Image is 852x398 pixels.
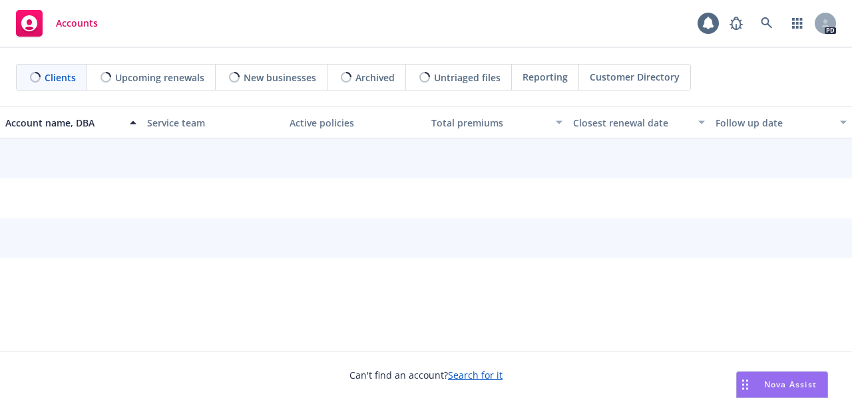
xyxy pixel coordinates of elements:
a: Search for it [448,369,503,381]
div: Account name, DBA [5,116,122,130]
span: New businesses [244,71,316,85]
span: Clients [45,71,76,85]
div: Service team [147,116,278,130]
span: Customer Directory [590,70,680,84]
div: Total premiums [431,116,548,130]
a: Switch app [784,10,811,37]
span: Can't find an account? [349,368,503,382]
button: Follow up date [710,106,852,138]
span: Accounts [56,18,98,29]
div: Drag to move [737,372,753,397]
span: Upcoming renewals [115,71,204,85]
span: Nova Assist [764,379,817,390]
a: Accounts [11,5,103,42]
button: Service team [142,106,284,138]
button: Active policies [284,106,426,138]
div: Active policies [290,116,421,130]
span: Archived [355,71,395,85]
button: Closest renewal date [568,106,710,138]
button: Nova Assist [736,371,828,398]
div: Closest renewal date [573,116,690,130]
button: Total premiums [426,106,568,138]
div: Follow up date [716,116,832,130]
a: Report a Bug [723,10,749,37]
span: Reporting [523,70,568,84]
a: Search [753,10,780,37]
span: Untriaged files [434,71,501,85]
